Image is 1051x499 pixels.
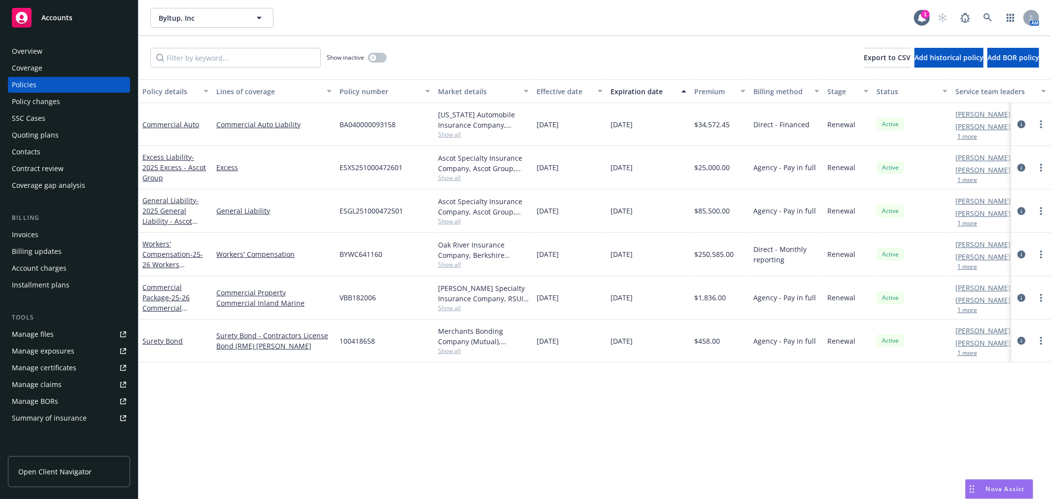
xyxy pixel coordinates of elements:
[12,144,40,160] div: Contacts
[955,295,1011,305] a: [PERSON_NAME]
[438,347,529,355] span: Show all
[1035,335,1047,347] a: more
[216,206,332,216] a: General Liability
[537,336,559,346] span: [DATE]
[610,249,633,259] span: [DATE]
[753,292,816,303] span: Agency - Pay in full
[955,121,1011,132] a: [PERSON_NAME]
[957,307,977,313] button: 1 more
[955,196,1011,206] a: [PERSON_NAME]
[955,251,1011,262] a: [PERSON_NAME]
[212,79,336,103] button: Lines of coverage
[955,325,1011,336] a: [PERSON_NAME]
[957,264,977,270] button: 1 more
[8,343,130,359] span: Manage exposures
[1001,8,1020,28] a: Switch app
[8,446,130,456] div: Analytics hub
[610,336,633,346] span: [DATE]
[438,326,529,347] div: Merchants Bonding Company (Mutual), Merchants Bonding Company
[438,174,529,182] span: Show all
[987,53,1039,62] span: Add BOR policy
[978,8,998,28] a: Search
[8,213,130,223] div: Billing
[438,153,529,174] div: Ascot Specialty Insurance Company, Ascot Group, Amwins
[438,260,529,269] span: Show all
[537,119,559,130] span: [DATE]
[827,336,855,346] span: Renewal
[12,277,69,293] div: Installment plans
[827,119,855,130] span: Renewal
[339,206,403,216] span: ESGL251000472501
[533,79,607,103] button: Effective date
[8,393,130,409] a: Manage BORs
[694,86,735,97] div: Premium
[827,292,855,303] span: Renewal
[881,207,900,215] span: Active
[434,79,533,103] button: Market details
[339,292,376,303] span: VBB182006
[142,283,190,323] a: Commercial Package
[12,260,67,276] div: Account charges
[159,13,244,23] span: Byltup, Inc
[955,8,975,28] a: Report a Bug
[8,260,130,276] a: Account charges
[339,162,403,173] span: ESXS251000472601
[957,350,977,356] button: 1 more
[12,110,45,126] div: SSC Cases
[336,79,434,103] button: Policy number
[142,120,199,129] a: Commercial Auto
[8,144,130,160] a: Contacts
[438,109,529,130] div: [US_STATE] Automobile Insurance Company, Mercury Insurance
[339,249,382,259] span: BYWC641160
[1035,292,1047,304] a: more
[12,326,54,342] div: Manage files
[142,336,183,346] a: Surety Bond
[610,206,633,216] span: [DATE]
[881,120,900,129] span: Active
[8,127,130,143] a: Quoting plans
[216,249,332,259] a: Workers' Compensation
[8,94,130,109] a: Policy changes
[8,277,130,293] a: Installment plans
[537,162,559,173] span: [DATE]
[827,206,855,216] span: Renewal
[150,8,273,28] button: Byltup, Inc
[955,152,1011,163] a: [PERSON_NAME]
[438,304,529,312] span: Show all
[921,10,930,19] div: 1
[610,162,633,173] span: [DATE]
[150,48,321,68] input: Filter by keyword...
[955,208,1011,218] a: [PERSON_NAME]
[986,485,1025,493] span: Nova Assist
[12,410,87,426] div: Summary of insurance
[8,227,130,243] a: Invoices
[142,239,203,280] a: Workers' Compensation
[955,165,1011,175] a: [PERSON_NAME]
[1035,249,1047,260] a: more
[827,162,855,173] span: Renewal
[216,287,332,298] a: Commercial Property
[12,393,58,409] div: Manage BORs
[142,152,206,182] span: - 2025 Excess - Ascot Group
[438,130,529,139] span: Show all
[216,86,321,97] div: Lines of coverage
[753,162,816,173] span: Agency - Pay in full
[881,293,900,302] span: Active
[438,217,529,225] span: Show all
[8,360,130,376] a: Manage certificates
[915,48,983,68] button: Add historical policy
[8,43,130,59] a: Overview
[955,239,1011,249] a: [PERSON_NAME]
[339,119,396,130] span: BA040000093158
[12,161,64,177] div: Contract review
[881,336,900,345] span: Active
[1016,162,1027,174] a: circleInformation
[694,162,730,173] span: $25,000.00
[610,86,676,97] div: Expiration date
[694,336,720,346] span: $458.00
[216,330,332,351] a: Surety Bond - Contractors License Bond (RME) [PERSON_NAME]
[216,298,332,308] a: Commercial Inland Marine
[1035,205,1047,217] a: more
[8,326,130,342] a: Manage files
[12,43,42,59] div: Overview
